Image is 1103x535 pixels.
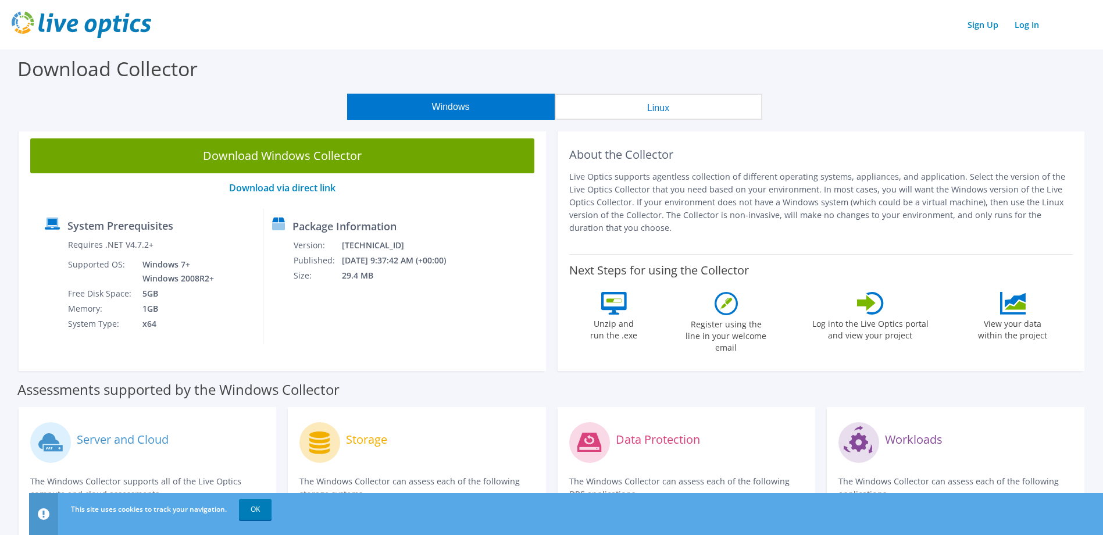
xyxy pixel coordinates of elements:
[17,55,198,82] label: Download Collector
[67,301,134,316] td: Memory:
[12,12,151,38] img: live_optics_svg.svg
[1009,16,1045,33] a: Log In
[555,94,762,120] button: Linux
[67,220,173,231] label: System Prerequisites
[569,475,804,501] p: The Windows Collector can assess each of the following DPS applications.
[134,286,216,301] td: 5GB
[341,253,462,268] td: [DATE] 9:37:42 AM (+00:00)
[293,238,341,253] td: Version:
[885,434,943,445] label: Workloads
[346,434,387,445] label: Storage
[569,170,1073,234] p: Live Optics supports agentless collection of different operating systems, appliances, and applica...
[17,384,340,395] label: Assessments supported by the Windows Collector
[67,286,134,301] td: Free Disk Space:
[67,316,134,331] td: System Type:
[293,253,341,268] td: Published:
[971,315,1055,341] label: View your data within the project
[30,138,534,173] a: Download Windows Collector
[299,475,534,501] p: The Windows Collector can assess each of the following storage systems.
[569,263,749,277] label: Next Steps for using the Collector
[347,94,555,120] button: Windows
[293,268,341,283] td: Size:
[341,268,462,283] td: 29.4 MB
[239,499,272,520] a: OK
[292,220,397,232] label: Package Information
[67,257,134,286] td: Supported OS:
[229,181,335,194] a: Download via direct link
[71,504,227,514] span: This site uses cookies to track your navigation.
[341,238,462,253] td: [TECHNICAL_ID]
[838,475,1073,501] p: The Windows Collector can assess each of the following applications.
[77,434,169,445] label: Server and Cloud
[616,434,700,445] label: Data Protection
[68,239,154,251] label: Requires .NET V4.7.2+
[587,315,641,341] label: Unzip and run the .exe
[134,301,216,316] td: 1GB
[812,315,929,341] label: Log into the Live Optics portal and view your project
[962,16,1004,33] a: Sign Up
[30,475,265,501] p: The Windows Collector supports all of the Live Optics compute and cloud assessments.
[134,257,216,286] td: Windows 7+ Windows 2008R2+
[683,315,770,354] label: Register using the line in your welcome email
[134,316,216,331] td: x64
[569,148,1073,162] h2: About the Collector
